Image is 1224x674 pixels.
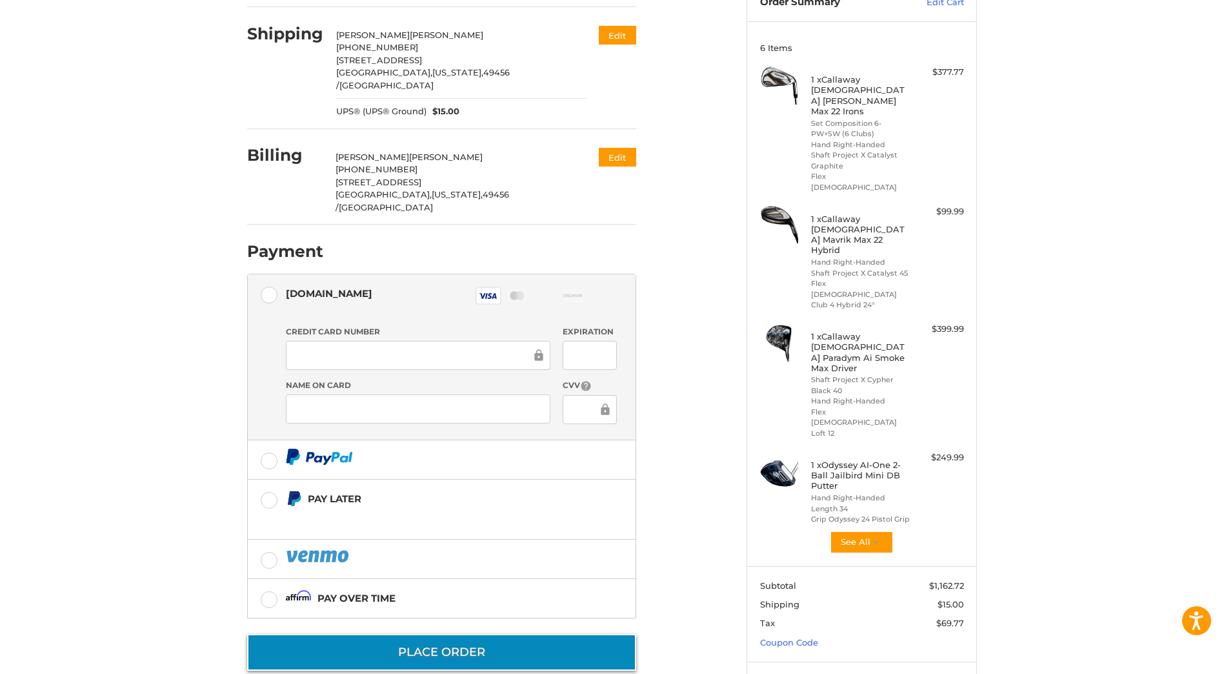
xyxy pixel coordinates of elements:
h2: Billing [247,145,323,165]
li: Flex [DEMOGRAPHIC_DATA] [811,278,910,300]
h2: Shipping [247,24,323,44]
label: Expiration [563,326,616,338]
label: Name on Card [286,380,550,391]
span: [PERSON_NAME] [409,152,483,162]
li: Shaft Project X Catalyst Graphite [811,150,910,171]
iframe: PayPal Message 1 [286,512,556,524]
div: Pay Later [308,488,555,509]
span: $69.77 [936,618,964,628]
span: 49456 / [336,67,510,90]
span: Tax [760,618,775,628]
span: [GEOGRAPHIC_DATA] [339,202,433,212]
button: Edit [599,26,636,45]
span: [GEOGRAPHIC_DATA] [339,80,434,90]
span: [PERSON_NAME] [336,152,409,162]
span: $15.00 [426,105,460,118]
span: [US_STATE], [432,67,483,77]
span: [STREET_ADDRESS] [336,177,421,187]
button: See All [830,531,894,554]
h4: 1 x Callaway [DEMOGRAPHIC_DATA] [PERSON_NAME] Max 22 Irons [811,74,910,116]
div: $399.99 [913,323,964,336]
div: $249.99 [913,451,964,464]
li: Hand Right-Handed [811,396,910,407]
span: [STREET_ADDRESS] [336,55,422,65]
li: Grip Odyssey 24 Pistol Grip [811,514,910,525]
li: Hand Right-Handed [811,257,910,268]
div: $99.99 [913,205,964,218]
li: Set Composition 6-PW+SW (6 Clubs) [811,118,910,139]
h2: Payment [247,241,323,261]
label: Credit Card Number [286,326,550,338]
span: 49456 / [336,189,509,212]
img: PayPal icon [286,548,352,564]
span: $1,162.72 [929,580,964,591]
li: Length 34 [811,504,910,515]
span: $15.00 [938,599,964,609]
li: Club 4 Hybrid 24° [811,300,910,311]
li: Hand Right-Handed [811,493,910,504]
h4: 1 x Odyssey AI-One 2-Ball Jailbird Mini DB Putter [811,460,910,491]
span: [PHONE_NUMBER] [336,42,418,52]
li: Loft 12 [811,428,910,439]
label: CVV [563,380,616,392]
h3: 6 Items [760,43,964,53]
a: Coupon Code [760,637,818,648]
button: Place Order [247,634,636,671]
span: UPS® (UPS® Ground) [336,105,426,118]
h4: 1 x Callaway [DEMOGRAPHIC_DATA] Paradym Ai Smoke Max Driver [811,331,910,373]
img: PayPal icon [286,449,353,465]
div: Pay over time [317,587,396,609]
span: [PERSON_NAME] [410,30,483,40]
li: Flex [DEMOGRAPHIC_DATA] [811,407,910,428]
span: Subtotal [760,580,796,591]
span: [GEOGRAPHIC_DATA], [336,67,432,77]
li: Shaft Project X Catalyst 45 [811,268,910,279]
button: Edit [599,148,636,167]
div: [DOMAIN_NAME] [286,283,372,304]
span: [PHONE_NUMBER] [336,164,417,174]
span: [GEOGRAPHIC_DATA], [336,189,432,199]
div: $377.77 [913,66,964,79]
span: [PERSON_NAME] [336,30,410,40]
li: Shaft Project X Cypher Black 40 [811,374,910,396]
img: Affirm icon [286,590,312,606]
span: Shipping [760,599,799,609]
li: Flex [DEMOGRAPHIC_DATA] [811,171,910,192]
li: Hand Right-Handed [811,139,910,150]
img: Pay Later icon [286,491,302,507]
span: [US_STATE], [432,189,483,199]
h4: 1 x Callaway [DEMOGRAPHIC_DATA] Mavrik Max 22 Hybrid [811,214,910,256]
